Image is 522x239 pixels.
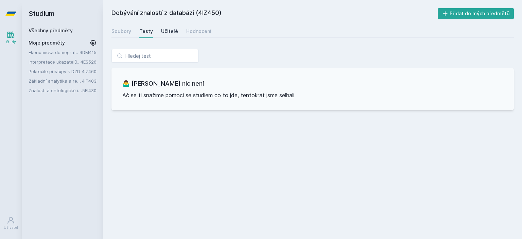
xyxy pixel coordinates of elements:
[6,39,16,45] div: Study
[111,24,131,38] a: Soubory
[4,225,18,230] div: Uživatel
[111,28,131,35] div: Soubory
[139,28,153,35] div: Testy
[80,50,97,55] a: 4DM415
[82,88,97,93] a: 5FI430
[29,58,81,65] a: Interpretace ukazatelů ekonomického a sociálního vývoje (anglicky)
[139,24,153,38] a: Testy
[161,24,178,38] a: Učitelé
[29,39,65,46] span: Moje předměty
[1,27,20,48] a: Study
[29,78,82,84] a: Základní analytika a reporting
[82,78,97,84] a: 4IT403
[82,69,97,74] a: 4IZ460
[1,213,20,234] a: Uživatel
[438,8,514,19] button: Přidat do mých předmětů
[29,87,82,94] a: Znalosti a ontologické inženýrství
[186,28,211,35] div: Hodnocení
[29,49,80,56] a: Ekonomická demografie I
[161,28,178,35] div: Učitelé
[111,49,198,63] input: Hledej test
[122,91,503,99] p: Ač se ti snažíme pomoci se studiem co to jde, tentokrát jsme selhali.
[186,24,211,38] a: Hodnocení
[29,68,82,75] a: Pokročilé přístupy k DZD
[122,79,503,88] h3: 🤷‍♂️ [PERSON_NAME] nic není
[29,28,73,33] a: Všechny předměty
[81,59,97,65] a: 4ES526
[111,8,438,19] h2: Dobývání znalostí z databází (4IZ450)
